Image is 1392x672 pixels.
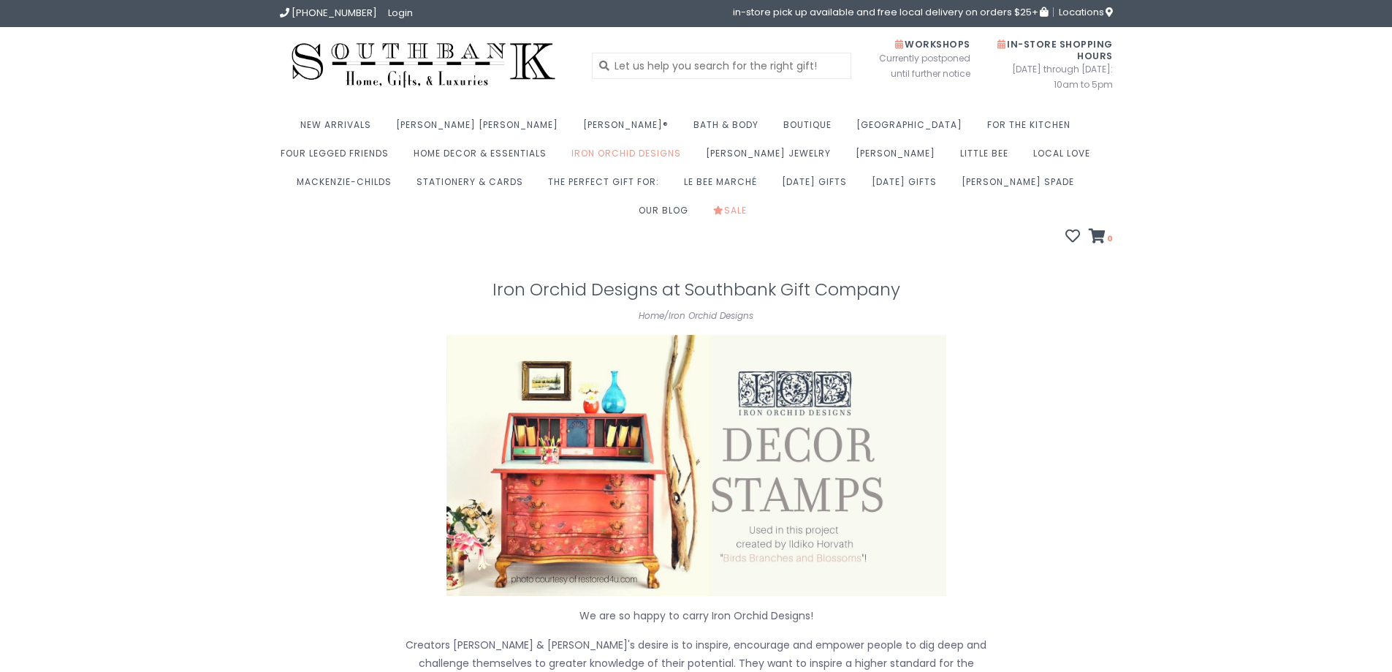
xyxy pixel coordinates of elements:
span: Currently postponed until further notice [861,50,970,81]
a: Bath & Body [693,115,766,143]
a: Our Blog [639,200,696,229]
span: [PHONE_NUMBER] [292,6,377,20]
a: [PERSON_NAME] Spade [962,172,1081,200]
a: Four Legged Friends [281,143,396,172]
a: [GEOGRAPHIC_DATA] [856,115,970,143]
a: For the Kitchen [987,115,1078,143]
input: Let us help you search for the right gift! [592,53,851,79]
span: 0 [1106,233,1113,244]
a: [PERSON_NAME] [856,143,943,172]
a: [DATE] Gifts [782,172,854,200]
h1: Iron Orchid Designs at Southbank Gift Company [280,280,1113,299]
a: Locations [1053,7,1113,17]
a: Sale [713,200,754,229]
span: in-store pick up available and free local delivery on orders $25+ [733,7,1048,17]
a: Little Bee [960,143,1016,172]
a: [PERSON_NAME] [PERSON_NAME] [396,115,566,143]
a: Stationery & Cards [417,172,530,200]
span: Workshops [895,38,970,50]
a: Iron Orchid Designs [669,309,753,322]
a: Boutique [783,115,839,143]
a: [PERSON_NAME]® [583,115,676,143]
a: [PHONE_NUMBER] [280,6,377,20]
div: / [280,308,1113,324]
a: [DATE] Gifts [872,172,944,200]
a: Iron Orchid Designs [571,143,688,172]
a: MacKenzie-Childs [297,172,399,200]
a: Local Love [1033,143,1098,172]
a: The perfect gift for: [548,172,666,200]
a: New Arrivals [300,115,379,143]
a: [PERSON_NAME] Jewelry [706,143,838,172]
span: Locations [1059,5,1113,19]
a: Login [388,6,413,20]
span: In-Store Shopping Hours [997,38,1113,62]
a: Home Decor & Essentials [414,143,554,172]
a: Home [639,309,664,322]
a: 0 [1089,230,1113,245]
a: Le Bee Marché [684,172,764,200]
img: Southbank Gift Company -- Home, Gifts, and Luxuries [280,38,568,93]
p: We are so happy to carry Iron Orchid Designs! [446,607,946,625]
span: [DATE] through [DATE]: 10am to 5pm [992,61,1113,92]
